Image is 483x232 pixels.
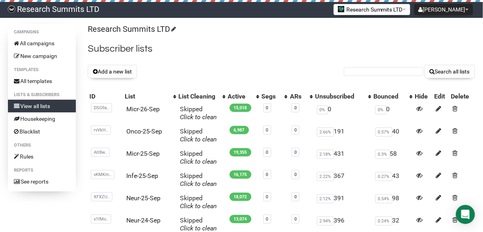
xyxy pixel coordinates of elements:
span: Skipped [180,105,217,121]
td: 391 [314,191,372,213]
span: 2.12% [317,194,334,203]
span: 0.57% [375,128,392,137]
span: 19,355 [230,148,251,157]
th: Bounced: No sort applied, activate to apply an ascending sort [372,91,413,102]
th: Active: No sort applied, activate to apply an ascending sort [226,91,260,102]
a: New campaign [8,50,76,62]
a: Onco-25-Sep [127,128,162,135]
td: 0 [372,102,413,124]
span: Skipped [180,128,217,143]
a: 0 [294,105,297,110]
button: Search all lists [425,65,475,78]
span: 16,175 [230,170,251,179]
span: 0.3% [375,150,390,159]
a: Click to clean [180,158,217,165]
img: bccbfd5974049ef095ce3c15df0eef5a [8,6,15,13]
th: Edit: No sort applied, sorting is disabled [433,91,450,102]
td: 0 [314,102,372,124]
span: Skipped [180,172,217,188]
span: x1fMo.. [91,215,111,224]
th: Hide: No sort applied, sorting is disabled [413,91,433,102]
div: ARs [290,93,305,101]
span: DSG9a.. [91,103,112,112]
td: 431 [314,147,372,169]
th: Delete: No sort applied, sorting is disabled [449,91,475,102]
span: 2.18% [317,150,334,159]
th: List: No sort applied, activate to apply an ascending sort [124,91,177,102]
a: 0 [266,150,269,155]
div: Active [228,93,252,101]
div: Open Intercom Messenger [456,205,475,224]
a: 0 [294,194,297,199]
a: Rules [8,150,76,163]
th: List Cleaning: No sort applied, activate to apply an ascending sort [177,91,226,102]
div: ID [89,93,122,101]
td: 98 [372,191,413,213]
div: Bounced [374,93,406,101]
a: 0 [266,128,269,133]
h2: Subscriber lists [88,42,475,56]
li: Templates [8,65,76,75]
li: Lists & subscribers [8,90,76,100]
span: 15,018 [230,104,251,112]
button: [PERSON_NAME] [414,4,473,15]
span: 0.24% [375,217,392,226]
th: Segs: No sort applied, activate to apply an ascending sort [260,91,289,102]
a: Research Summits LTD [88,24,175,34]
span: 2.22% [317,172,334,181]
a: 0 [294,217,297,222]
th: ID: No sort applied, sorting is disabled [88,91,124,102]
td: 40 [372,124,413,147]
a: Blacklist [8,125,76,138]
a: Neur-25-Sep [127,194,161,202]
a: All templates [8,75,76,87]
a: View all lists [8,100,76,112]
th: ARs: No sort applied, activate to apply an ascending sort [288,91,313,102]
div: Hide [415,93,431,101]
span: 0% [375,105,386,114]
div: List [125,93,169,101]
span: Skipped [180,150,217,165]
a: 0 [266,105,269,110]
span: Alt8w.. [91,148,110,157]
a: 0 [266,217,269,222]
div: List Cleaning [179,93,218,101]
div: Edit [435,93,448,101]
div: Unsubscribed [315,93,364,101]
button: Research Summits LTD [334,4,410,15]
a: Housekeeping [8,112,76,125]
div: Segs [262,93,281,101]
li: Reports [8,166,76,175]
td: 367 [314,169,372,191]
a: See reports [8,175,76,188]
a: Click to clean [180,202,217,210]
td: 58 [372,147,413,169]
span: 2.66% [317,128,334,137]
a: Neur-24-Sep [127,217,161,224]
a: Micr-25-Sep [127,150,160,157]
a: 0 [294,172,297,177]
a: Click to clean [180,113,217,121]
span: vKMKm.. [91,170,114,179]
span: Skipped [180,194,217,210]
button: Add a new list [88,65,137,78]
td: 191 [314,124,372,147]
span: 0.27% [375,172,392,181]
span: 0% [317,105,328,114]
a: Click to clean [180,135,217,143]
a: All campaigns [8,37,76,50]
span: rvVkH.. [91,126,111,135]
a: 0 [266,172,269,177]
span: XFXZU.. [91,192,112,201]
span: 2.94% [317,217,334,226]
a: Click to clean [180,180,217,188]
a: Infe-25-Sep [127,172,158,180]
a: 0 [266,194,269,199]
td: 43 [372,169,413,191]
span: 0.54% [375,194,392,203]
span: 18,072 [230,193,251,201]
li: Others [8,141,76,150]
span: 6,987 [230,126,249,134]
span: 13,074 [230,215,251,223]
span: Skipped [180,217,217,232]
